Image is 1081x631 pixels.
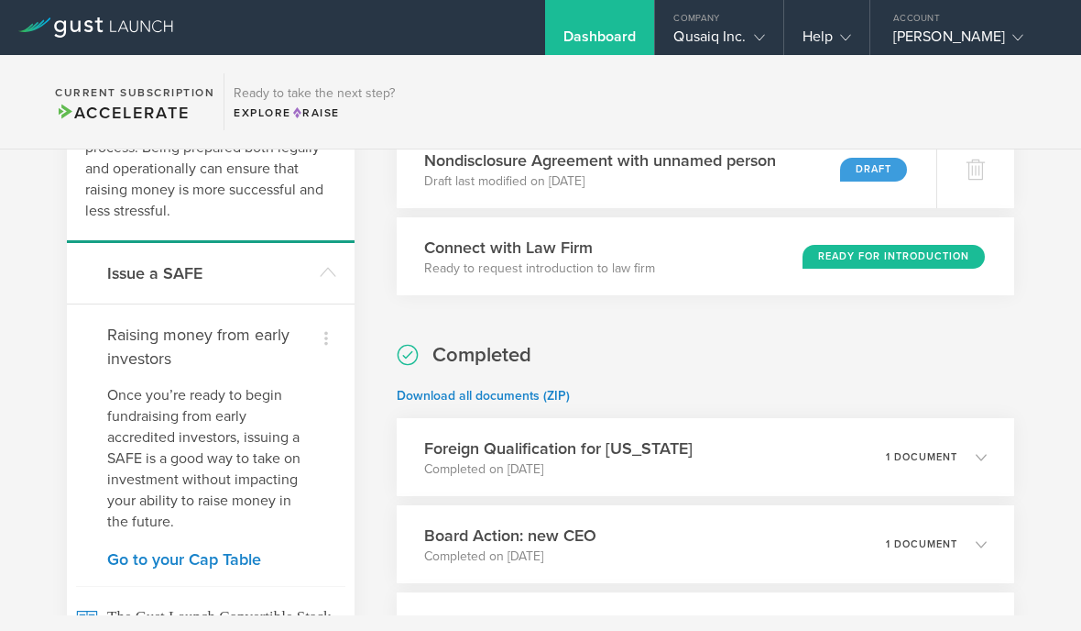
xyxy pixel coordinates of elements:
p: 1 document [886,539,957,549]
h3: Connect with Law Firm [424,236,655,260]
a: Go to your Cap Table [107,551,314,568]
h3: Ready to take the next step? [234,87,395,100]
div: Dashboard [563,28,637,55]
div: Nondisclosure Agreement with unnamed personDraft last modified on [DATE]Draft [397,130,936,208]
p: Once you’re ready to begin fundraising from early accredited investors, issuing a SAFE is a good ... [107,385,314,533]
h2: Completed [432,342,531,369]
p: Completed on [DATE] [424,548,596,566]
p: Draft last modified on [DATE] [424,172,776,191]
div: Ready to take the next step?ExploreRaise [224,73,404,130]
h3: Issue a SAFE [107,261,311,285]
h2: Current Subscription [55,87,214,98]
h3: Foreign Qualification for [US_STATE] [424,437,693,460]
h3: Board Action: new CEO [424,524,596,548]
h4: Raising money from early investors [107,323,314,371]
p: Ready to request introduction to law firm [424,260,655,278]
span: Raise [291,106,340,119]
iframe: Chat Widget [989,543,1081,631]
p: Completed on [DATE] [424,460,693,479]
div: Help [803,28,851,55]
div: Qusaiq Inc. [673,28,764,55]
div: Ready for Introduction [803,245,985,269]
div: [PERSON_NAME] [893,28,1049,55]
div: Explore [234,105,395,121]
div: Fundraising can be a challenging process. Being prepared both legally and operationally can ensur... [67,98,355,243]
a: Download all documents (ZIP) [397,388,570,404]
h3: Nondisclosure Agreement with unnamed person [424,149,776,172]
div: Connect with Law FirmReady to request introduction to law firmReady for Introduction [397,217,1014,295]
div: Draft [840,158,907,182]
p: 1 document [886,452,957,462]
span: Accelerate [55,103,189,123]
